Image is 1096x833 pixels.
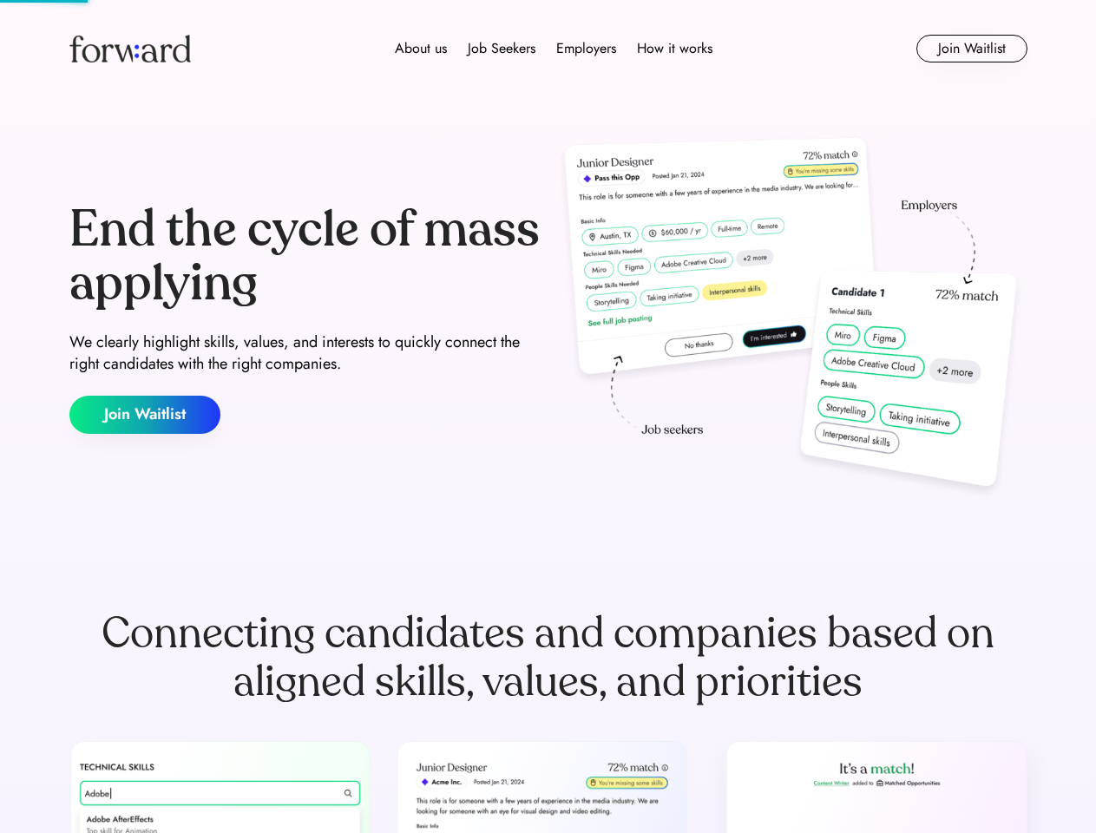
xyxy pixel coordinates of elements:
div: Employers [556,38,616,59]
button: Join Waitlist [69,396,220,434]
button: Join Waitlist [916,35,1027,62]
div: End the cycle of mass applying [69,203,541,310]
img: Forward logo [69,35,191,62]
div: We clearly highlight skills, values, and interests to quickly connect the right candidates with t... [69,331,541,375]
div: Job Seekers [468,38,535,59]
div: How it works [637,38,712,59]
div: Connecting candidates and companies based on aligned skills, values, and priorities [69,609,1027,706]
img: hero-image.png [555,132,1027,505]
div: About us [395,38,447,59]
